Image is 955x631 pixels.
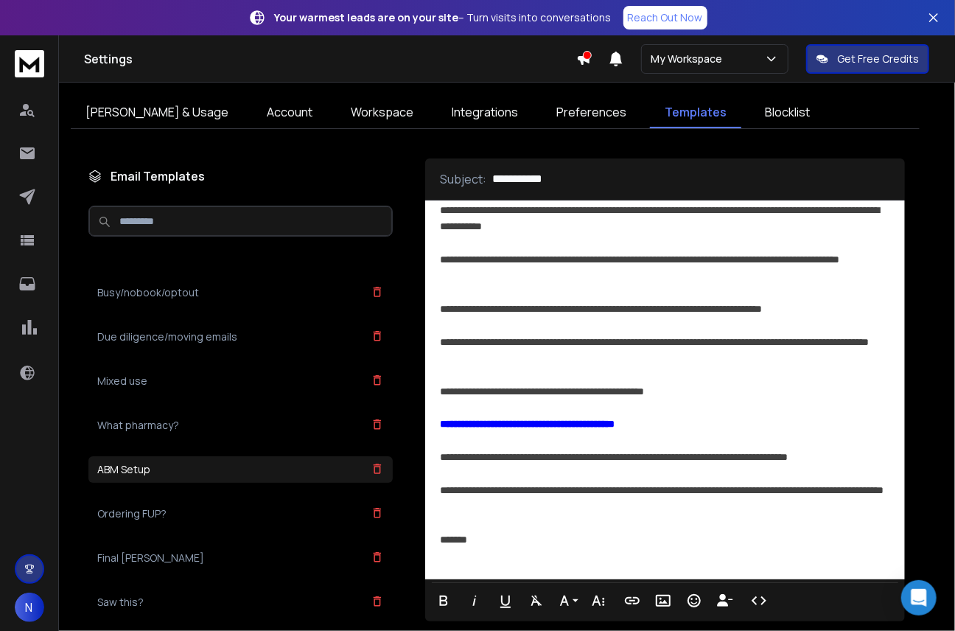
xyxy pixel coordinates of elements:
h3: Mixed use [97,374,147,388]
h3: Busy/nobook/optout [97,285,199,300]
button: Clear Formatting [522,586,550,616]
p: Subject: [440,170,486,188]
button: N [15,593,44,622]
a: Templates [650,97,741,128]
a: Preferences [542,97,641,128]
h3: What pharmacy? [97,418,179,433]
button: Emoticons [680,586,708,616]
button: Insert Link (⌘K) [618,586,646,616]
button: More Text [584,586,612,616]
h3: ABM Setup [97,462,150,477]
a: Blocklist [750,97,825,128]
button: Italic (⌘I) [461,586,489,616]
strong: Your warmest leads are on your site [275,10,459,24]
img: logo [15,50,44,77]
p: – Turn visits into conversations [275,10,612,25]
a: Workspace [336,97,428,128]
button: Font Family [553,586,581,616]
button: Insert Image (⌘P) [649,586,677,616]
button: Underline (⌘U) [492,586,520,616]
h1: Email Templates [88,167,393,185]
p: Reach Out Now [628,10,703,25]
a: Integrations [437,97,533,128]
div: Open Intercom Messenger [901,580,937,616]
button: Bold (⌘B) [430,586,458,616]
p: My Workspace [651,52,728,66]
h1: Settings [84,50,576,68]
a: Reach Out Now [623,6,707,29]
a: Account [252,97,327,128]
button: Insert Unsubscribe Link [711,586,739,616]
h3: Due diligence/moving emails [97,330,237,344]
button: Get Free Credits [806,44,929,74]
h3: Ordering FUP? [97,506,167,521]
p: Get Free Credits [837,52,919,66]
h3: Saw this? [97,595,144,610]
h3: Final [PERSON_NAME] [97,551,204,565]
a: [PERSON_NAME] & Usage [71,97,243,128]
button: Code View [745,586,773,616]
